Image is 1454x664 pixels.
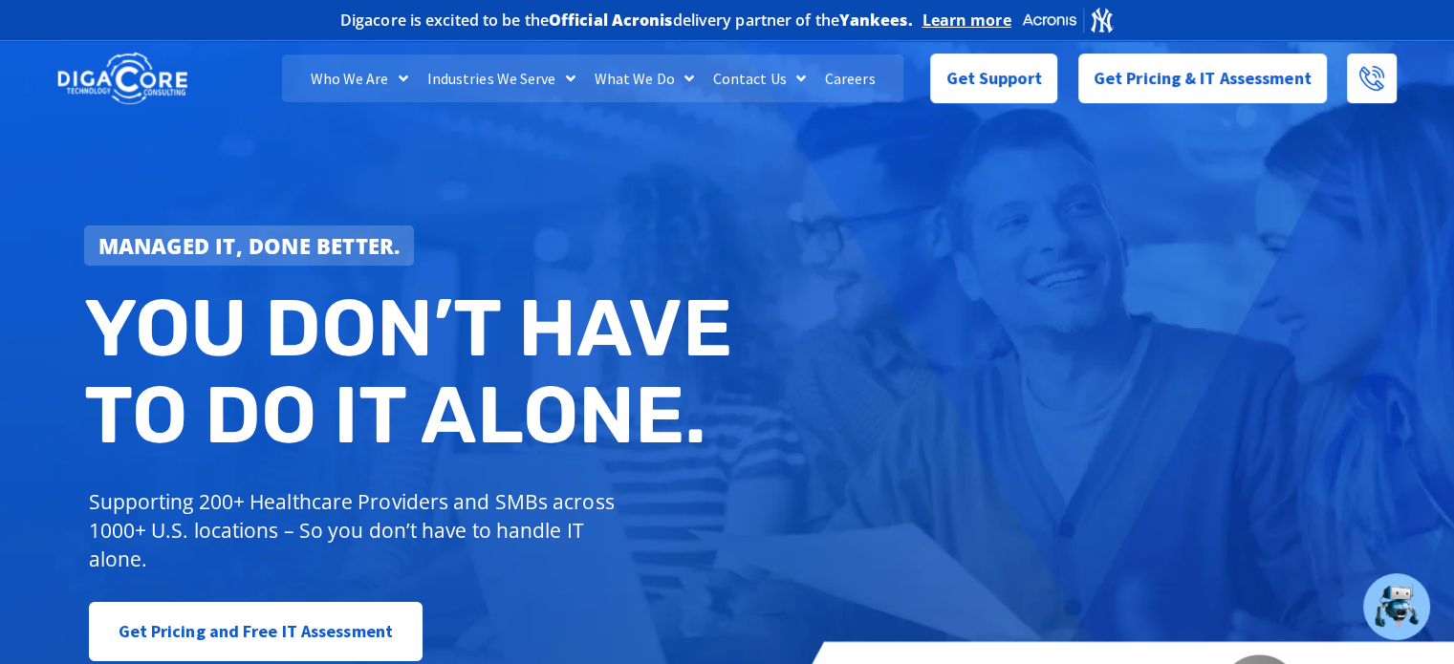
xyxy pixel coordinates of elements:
a: Learn more [922,11,1011,30]
a: Get Support [930,54,1057,103]
a: Who We Are [301,54,418,102]
a: Careers [815,54,885,102]
img: Acronis [1021,6,1115,33]
p: Supporting 200+ Healthcare Providers and SMBs across 1000+ U.S. locations – So you don’t have to ... [89,487,623,573]
h2: Digacore is excited to be the delivery partner of the [340,12,913,28]
a: Contact Us [704,54,815,102]
b: Official Acronis [549,10,673,31]
a: Managed IT, done better. [84,225,415,266]
b: Yankees. [839,10,913,31]
img: DigaCore Technology Consulting [57,51,187,107]
a: Get Pricing and Free IT Assessment [89,602,423,661]
span: Get Pricing & IT Assessment [1094,59,1312,97]
strong: Managed IT, done better. [98,231,401,260]
a: Industries We Serve [418,54,585,102]
a: Get Pricing & IT Assessment [1078,54,1327,103]
a: What We Do [585,54,704,102]
h2: You don’t have to do IT alone. [84,285,742,460]
nav: Menu [282,54,903,102]
span: Get Support [946,59,1042,97]
span: Get Pricing and Free IT Assessment [119,612,393,651]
